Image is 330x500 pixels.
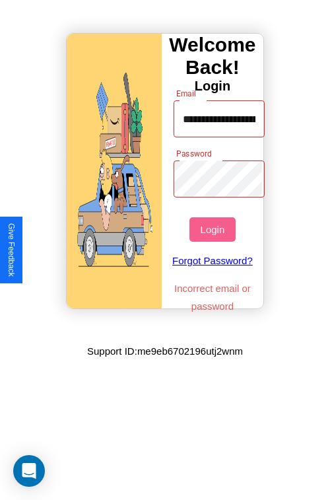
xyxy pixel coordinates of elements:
p: Incorrect email or password [167,279,259,315]
label: Password [176,148,211,159]
div: Open Intercom Messenger [13,455,45,487]
a: Forgot Password? [167,242,259,279]
button: Login [189,217,235,242]
img: gif [67,34,162,308]
label: Email [176,88,197,99]
h3: Welcome Back! [162,34,263,79]
p: Support ID: me9eb6702196utj2wnm [87,342,243,360]
h4: Login [162,79,263,94]
div: Give Feedback [7,223,16,277]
